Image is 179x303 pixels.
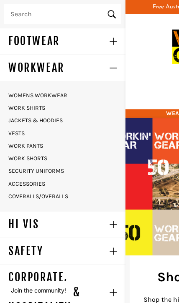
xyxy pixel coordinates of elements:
a: SECURITY UNIFORMS [4,165,125,177]
a: VESTS [4,127,125,139]
a: COVERALLS/OVERALLS [4,190,125,202]
button: Join the community! [11,287,66,294]
a: ACCESSORIES [4,178,125,190]
button: HI VIS Menu [100,212,125,237]
a: WORK PANTS [4,140,125,152]
input: Search [4,4,121,24]
button: WORKWEAR Menu [100,55,125,81]
a: WORK SHORTS [4,152,125,164]
button: SAFETY Menu [100,238,125,264]
a: JACKETS & HOODIES [4,114,125,126]
a: WOMENS WORKWEAR [4,89,125,101]
button: FOOTWEAR Menu [100,28,125,54]
a: WORK SHIRTS [4,102,125,114]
